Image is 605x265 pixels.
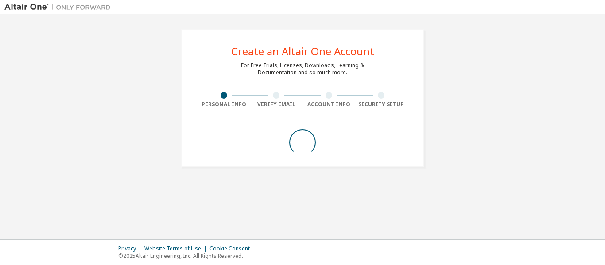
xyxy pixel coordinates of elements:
div: Create an Altair One Account [231,46,374,57]
div: For Free Trials, Licenses, Downloads, Learning & Documentation and so much more. [241,62,364,76]
div: Privacy [118,245,144,252]
div: Website Terms of Use [144,245,209,252]
div: Account Info [302,101,355,108]
div: Security Setup [355,101,408,108]
img: Altair One [4,3,115,12]
p: © 2025 Altair Engineering, Inc. All Rights Reserved. [118,252,255,260]
div: Cookie Consent [209,245,255,252]
div: Verify Email [250,101,303,108]
div: Personal Info [198,101,250,108]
